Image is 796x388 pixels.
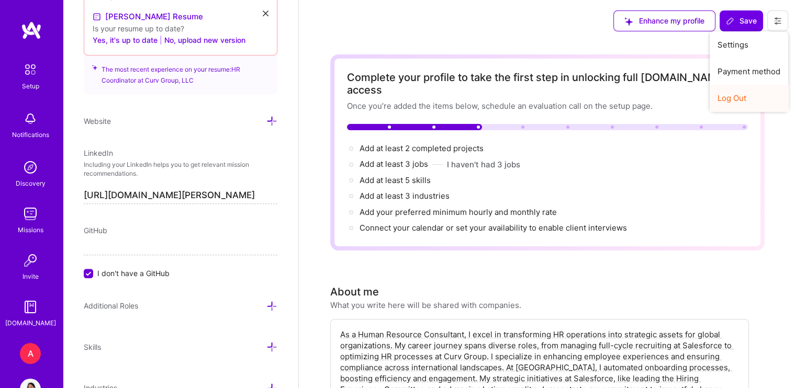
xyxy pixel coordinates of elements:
[97,268,170,279] span: I don't have a GitHub
[347,71,748,96] div: Complete your profile to take the first step in unlocking full [DOMAIN_NAME] access
[84,149,113,157] span: LinkedIn
[360,175,431,185] span: Add at least 5 skills
[710,58,788,85] button: Payment method
[20,250,41,271] img: Invite
[624,17,633,26] i: icon SuggestedTeams
[84,226,107,235] span: GitHub
[84,117,111,125] span: Website
[613,10,715,31] button: Enhance my profile
[360,191,450,201] span: Add at least 3 industries
[93,13,101,21] img: Resume
[5,317,56,328] div: [DOMAIN_NAME]
[263,10,268,16] i: icon Close
[710,85,788,111] button: Log Out
[164,34,245,47] button: No, upload new version
[22,81,39,92] div: Setup
[21,21,42,40] img: logo
[84,343,101,351] span: Skills
[20,343,41,364] div: A
[19,59,41,81] img: setup
[447,159,520,170] button: I haven't had 3 jobs
[330,284,379,300] div: About me
[17,343,43,364] a: A
[347,100,748,111] div: Once you’re added the items below, schedule an evaluation call on the setup page.
[360,143,484,153] span: Add at least 2 completed projects
[93,23,268,34] div: Is your resume up to date?
[720,10,763,31] button: Save
[624,16,704,26] span: Enhance my profile
[330,300,521,311] div: What you write here will be shared with companies.
[18,224,43,235] div: Missions
[84,301,138,310] span: Additional Roles
[84,161,277,178] p: Including your LinkedIn helps you to get relevant mission recommendations.
[92,64,97,71] i: icon SuggestedTeams
[360,207,557,217] span: Add your preferred minimum hourly and monthly rate
[20,108,41,129] img: bell
[23,271,39,282] div: Invite
[20,157,41,178] img: discovery
[12,129,49,140] div: Notifications
[20,296,41,317] img: guide book
[710,31,788,58] button: Settings
[93,10,203,23] a: [PERSON_NAME] Resume
[16,178,46,189] div: Discovery
[360,223,627,233] span: Connect your calendar or set your availability to enable client interviews
[726,16,757,26] span: Save
[20,203,41,224] img: teamwork
[160,35,162,45] span: |
[360,159,428,169] span: Add at least 3 jobs
[84,49,277,94] div: The most recent experience on your resume: HR Coordinator at Curv Group, LLC
[93,34,158,47] button: Yes, it's up to date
